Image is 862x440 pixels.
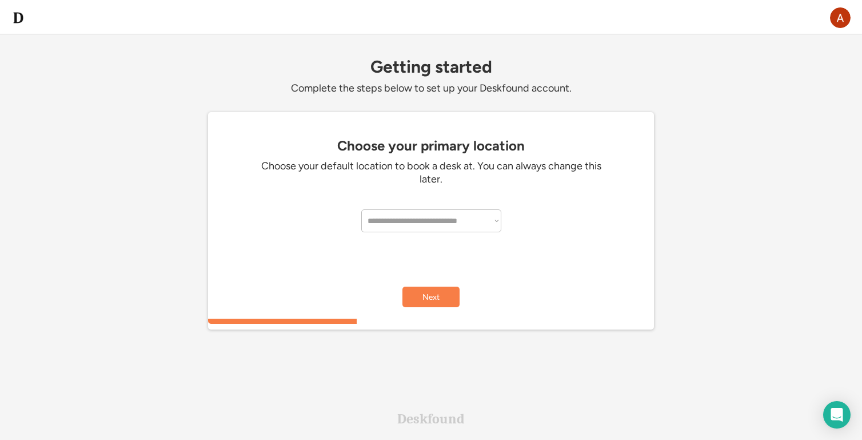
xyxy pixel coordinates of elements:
[260,160,602,187] div: Choose your default location to book a desk at. You can always change this later.
[210,319,656,324] div: 33.3333333333333%
[11,11,25,25] img: d-whitebg.png
[823,401,851,429] div: Open Intercom Messenger
[208,82,654,95] div: Complete the steps below to set up your Deskfound account.
[397,412,465,426] div: Deskfound
[214,138,648,154] div: Choose your primary location
[830,7,851,28] img: ACg8ocKyhWJEalwl-KT1m4kvJlarL73EiW3GA8Jz2Ioej7AYnjfFcA=s96-c
[402,287,460,307] button: Next
[208,57,654,76] div: Getting started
